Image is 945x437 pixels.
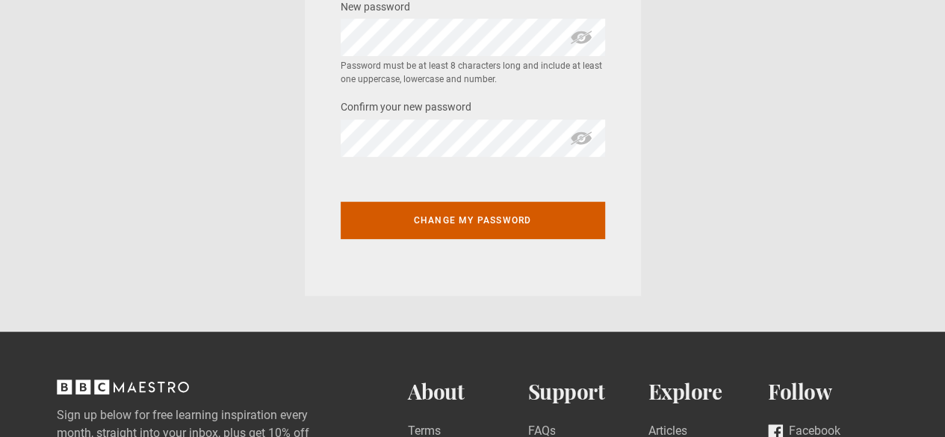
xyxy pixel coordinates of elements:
small: Password must be at least 8 characters long and include at least one uppercase, lowercase and num... [341,59,605,86]
h2: Support [527,379,648,404]
a: BBC Maestro, back to top [57,385,189,399]
button: Change my password [341,202,605,239]
label: Confirm your new password [341,99,471,117]
span: hide password [569,19,593,56]
h2: About [408,379,528,404]
span: hide password [569,120,593,157]
h2: Follow [768,379,888,404]
svg: BBC Maestro, back to top [57,379,189,394]
h2: Explore [648,379,768,404]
